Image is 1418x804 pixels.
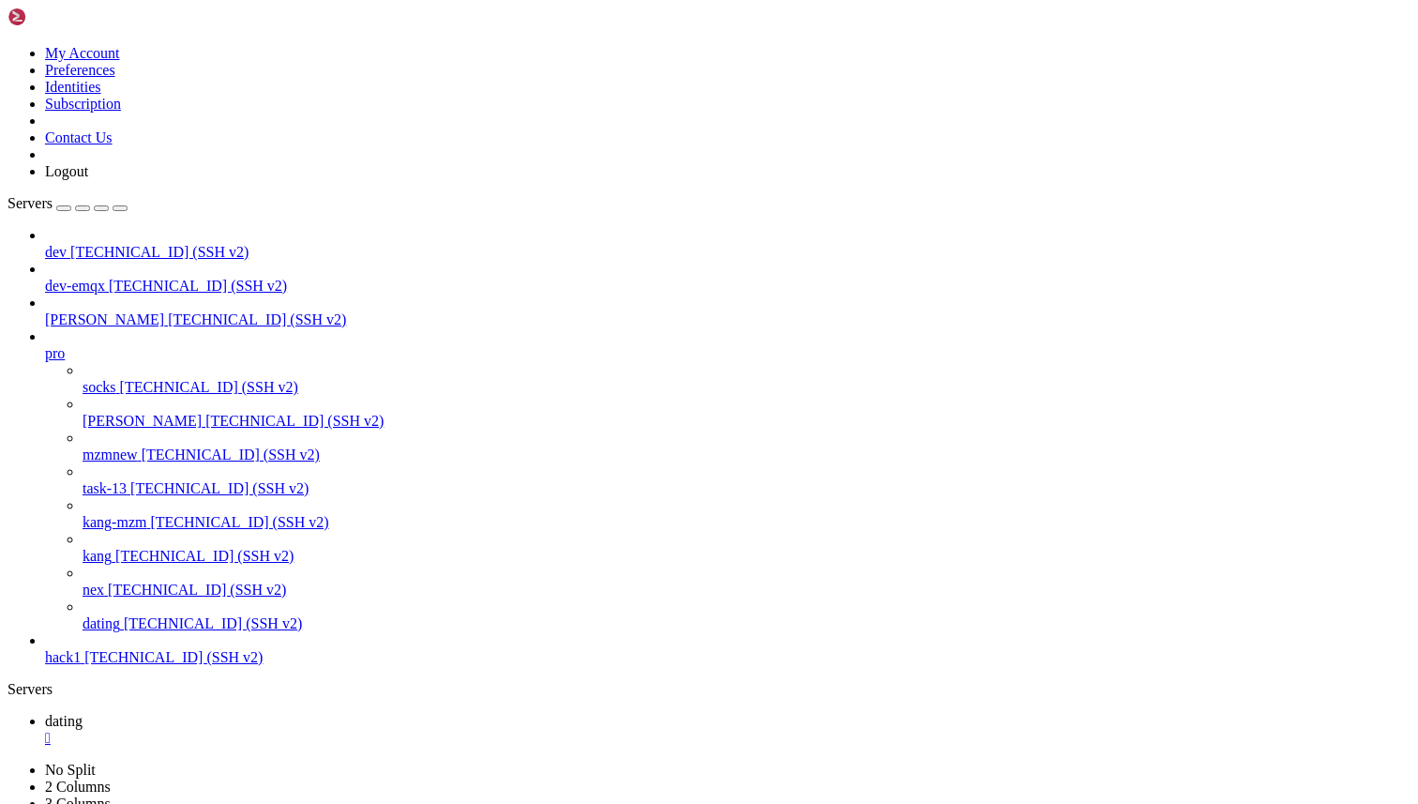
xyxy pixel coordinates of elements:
a: Preferences [45,62,115,78]
x-row: [root@iZt4n4byhkndrzofybrh41Z ~]# [8,163,1173,179]
span: kang-mzm [83,514,146,530]
span: dev [45,244,67,260]
a: hack1 [TECHNICAL_ID] (SSH v2) [45,649,1410,666]
li: task-13 [TECHNICAL_ID] (SSH v2) [83,463,1410,497]
img: Shellngn [8,8,115,26]
span: [TECHNICAL_ID] (SSH v2) [84,649,263,665]
a:  [45,730,1410,747]
x-row: 11 Security notice(s) [8,70,1173,86]
span: dating [45,713,83,729]
span: pro [45,345,65,361]
div: (34, 10) [277,163,284,179]
a: No Split [45,762,96,778]
a: dev-emqx [TECHNICAL_ID] (SSH v2) [45,278,1410,295]
span: mzmnew [83,447,138,463]
span: kang [83,548,112,564]
span: [PERSON_NAME] [45,311,164,327]
a: kang [TECHNICAL_ID] (SSH v2) [83,548,1410,565]
li: socks [TECHNICAL_ID] (SSH v2) [83,362,1410,396]
a: pro [45,345,1410,362]
li: hack1 [TECHNICAL_ID] (SSH v2) [45,632,1410,666]
a: My Account [45,45,120,61]
a: socks [TECHNICAL_ID] (SSH v2) [83,379,1410,396]
x-row: 5 Moderate Security notice(s) [8,101,1173,117]
span: task-13 [83,480,127,496]
li: [PERSON_NAME] [TECHNICAL_ID] (SSH v2) [45,295,1410,328]
x-row: Welcome to Alibaba Cloud Elastic Compute Service ! [8,23,1173,39]
li: dating [TECHNICAL_ID] (SSH v2) [83,599,1410,632]
span: Servers [8,195,53,211]
x-row: 6 Important Security notice(s) [8,85,1173,101]
span: [TECHNICAL_ID] (SSH v2) [109,278,287,294]
a: mzmnew [TECHNICAL_ID] (SSH v2) [83,447,1410,463]
li: kang [TECHNICAL_ID] (SSH v2) [83,531,1410,565]
li: nex [TECHNICAL_ID] (SSH v2) [83,565,1410,599]
span: nex [83,582,104,598]
a: Logout [45,163,88,179]
span: [TECHNICAL_ID] (SSH v2) [150,514,328,530]
x-row: Run "dnf upgrade-minimal --security" to apply all updates.More details please refer to: [8,116,1173,132]
span: [TECHNICAL_ID] (SSH v2) [70,244,249,260]
li: dev [TECHNICAL_ID] (SSH v2) [45,227,1410,261]
span: [TECHNICAL_ID] (SSH v2) [142,447,320,463]
a: kang-mzm [TECHNICAL_ID] (SSH v2) [83,514,1410,531]
a: Subscription [45,96,121,112]
a: task-13 [TECHNICAL_ID] (SSH v2) [83,480,1410,497]
a: 2 Columns [45,779,111,795]
a: nex [TECHNICAL_ID] (SSH v2) [83,582,1410,599]
x-row: Last login: [DATE] from [TECHNICAL_ID] [8,148,1173,164]
span: dev-emqx [45,278,105,294]
div: Servers [8,681,1410,698]
span: [TECHNICAL_ID] (SSH v2) [120,379,298,395]
li: mzmnew [TECHNICAL_ID] (SSH v2) [83,430,1410,463]
li: [PERSON_NAME] [TECHNICAL_ID] (SSH v2) [83,396,1410,430]
span: [TECHNICAL_ID] (SSH v2) [168,311,346,327]
x-row: Updates Information Summary: available [8,54,1173,70]
a: [PERSON_NAME] [TECHNICAL_ID] (SSH v2) [45,311,1410,328]
span: [TECHNICAL_ID] (SSH v2) [108,582,286,598]
a: dating [45,713,1410,747]
a: Servers [8,195,128,211]
span: dating [83,615,120,631]
span: [TECHNICAL_ID] (SSH v2) [205,413,384,429]
span: hack1 [45,649,81,665]
li: kang-mzm [TECHNICAL_ID] (SSH v2) [83,497,1410,531]
span: [TECHNICAL_ID] (SSH v2) [115,548,294,564]
li: dev-emqx [TECHNICAL_ID] (SSH v2) [45,261,1410,295]
x-row: [URL][DOMAIN_NAME] [8,132,1173,148]
li: pro [45,328,1410,632]
span: socks [83,379,116,395]
a: Identities [45,79,101,95]
a: [PERSON_NAME] [TECHNICAL_ID] (SSH v2) [83,413,1410,430]
span: [PERSON_NAME] [83,413,202,429]
span: [TECHNICAL_ID] (SSH v2) [130,480,309,496]
a: dating [TECHNICAL_ID] (SSH v2) [83,615,1410,632]
a: Contact Us [45,129,113,145]
span: [TECHNICAL_ID] (SSH v2) [124,615,302,631]
a: dev [TECHNICAL_ID] (SSH v2) [45,244,1410,261]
